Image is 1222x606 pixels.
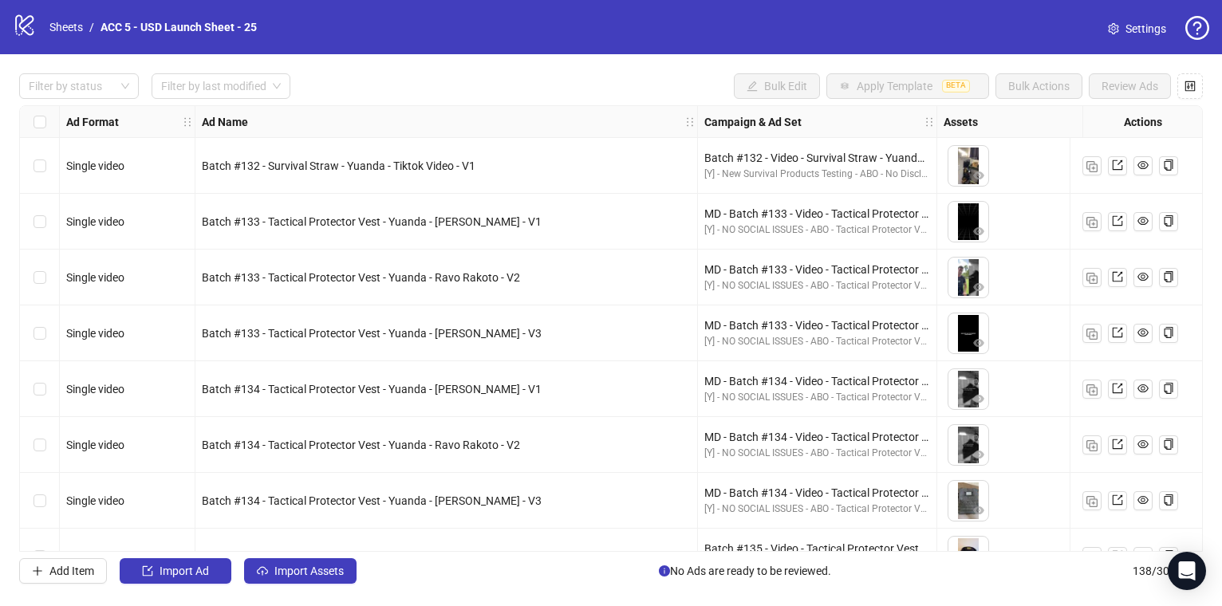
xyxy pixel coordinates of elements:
span: info-circle [659,565,670,576]
img: Asset 1 [948,202,988,242]
div: [Y] - NO SOCIAL ISSUES - ABO - Tactical Protector Vest [704,278,930,293]
span: export [1112,271,1123,282]
span: holder [182,116,193,128]
span: export [1112,383,1123,394]
span: control [1185,81,1196,92]
div: Select row 3 [20,250,60,305]
span: Single video [66,550,124,563]
span: Single video [66,271,124,284]
button: Duplicate [1082,380,1102,399]
span: eye [1137,327,1149,338]
button: Bulk Edit [734,73,820,99]
div: MD - Batch #133 - Video - Tactical Protector Vest - Yuanda - [PERSON_NAME] - [DATE] [704,261,930,278]
button: Preview [969,390,988,409]
strong: Actions [1124,113,1162,131]
span: Batch #133 - Tactical Protector Vest - Yuanda - [PERSON_NAME] - V3 [202,327,542,340]
img: Duplicate [1086,217,1098,228]
span: export [1112,327,1123,338]
button: Duplicate [1082,547,1102,566]
div: [Y] - NO SOCIAL ISSUES - ABO - Tactical Protector Vest [704,390,930,405]
span: copy [1163,494,1174,506]
img: Asset 1 [948,537,988,576]
span: eye [1137,271,1149,282]
span: holder [924,116,935,128]
span: No Ads are ready to be reviewed. [659,562,831,580]
div: MD - Batch #134 - Video - Tactical Protector Vest - Yuanda - [PERSON_NAME] - [DATE] [704,372,930,390]
span: Batch #133 - Tactical Protector Vest - Yuanda - [PERSON_NAME] - V1 [202,215,542,228]
span: eye [973,170,984,181]
div: Select row 6 [20,417,60,473]
button: Add Item [19,558,107,584]
span: setting [1108,23,1119,34]
div: MD - Batch #133 - Video - Tactical Protector Vest - Yuanda - [PERSON_NAME] - [DATE] [704,317,930,334]
div: Open Intercom Messenger [1168,552,1206,590]
button: Import Assets [244,558,357,584]
div: Select row 1 [20,138,60,194]
span: eye [973,505,984,516]
button: Duplicate [1082,156,1102,175]
span: question-circle [1185,16,1209,40]
span: Import Assets [274,565,344,577]
span: copy [1163,159,1174,171]
div: Select all rows [20,106,60,138]
span: Add Item [49,565,94,577]
span: eye [1137,494,1149,506]
span: holder [193,116,204,128]
img: Duplicate [1086,440,1098,451]
span: Single video [66,159,124,172]
div: [Y] - NO SOCIAL ISSUES - ABO - Tactical Protector Vest [704,502,930,517]
button: Preview [969,502,988,521]
span: copy [1163,383,1174,394]
img: Asset 1 [948,146,988,186]
span: export [1112,550,1123,561]
span: export [1112,159,1123,171]
span: eye [1137,159,1149,171]
strong: Ad Format [66,113,119,131]
li: / [89,18,94,36]
button: Duplicate [1082,212,1102,231]
button: Preview [969,334,988,353]
span: eye [973,281,984,293]
div: [Y] - New Survival Products Testing - ABO - No Disclaimer [704,167,930,182]
div: Select row 5 [20,361,60,417]
img: Duplicate [1086,384,1098,395]
span: holder [684,116,696,128]
span: Batch #135 - Tactical Protector Vest - Yuanda - Taha - V1 [202,550,481,563]
span: Single video [66,383,124,395]
span: export [1112,494,1123,506]
span: import [142,565,153,576]
div: Select row 8 [20,529,60,584]
a: Settings [1095,16,1179,41]
span: Single video [66,494,124,507]
span: Single video [66,215,124,228]
span: eye [1137,215,1149,226]
span: eye [1137,383,1149,394]
span: copy [1163,271,1174,282]
span: eye [973,337,984,348]
span: Single video [66,327,124,340]
div: [Y] - NO SOCIAL ISSUES - ABO - Tactical Protector Vest [704,446,930,461]
span: eye [1137,550,1149,561]
img: Asset 1 [948,481,988,521]
img: Asset 1 [948,425,988,465]
strong: Campaign & Ad Set [704,113,802,131]
img: Duplicate [1086,161,1098,172]
div: Batch #132 - Video - Survival Straw - Yuanda - Tiktok Video - [DATE] [704,149,930,167]
div: MD - Batch #133 - Video - Tactical Protector Vest - Yuanda - [PERSON_NAME] - [DATE] [704,205,930,222]
span: Import Ad [160,565,209,577]
strong: Assets [944,113,978,131]
a: ACC 5 - USD Launch Sheet - 25 [97,18,260,36]
button: Review Ads [1089,73,1171,99]
a: Sheets [46,18,86,36]
span: export [1112,439,1123,450]
button: Preview [969,278,988,297]
div: Select row 7 [20,473,60,529]
div: MD - Batch #134 - Video - Tactical Protector Vest - Yuanda - [PERSON_NAME] - [DATE] [704,428,930,446]
span: eye [973,226,984,237]
img: Duplicate [1086,273,1098,284]
button: Import Ad [120,558,231,584]
img: Asset 1 [948,313,988,353]
div: Resize Ad Format column [191,106,195,137]
button: Duplicate [1082,491,1102,510]
span: Batch #134 - Tactical Protector Vest - Yuanda - [PERSON_NAME] - V3 [202,494,542,507]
